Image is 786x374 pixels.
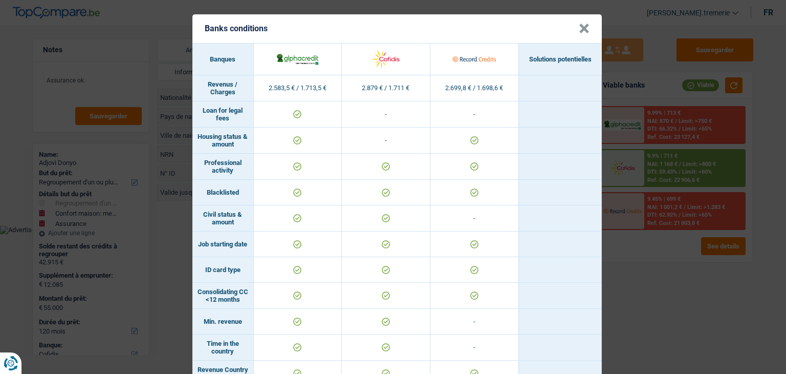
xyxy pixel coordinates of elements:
td: 2.699,8 € / 1.698,6 € [430,75,519,101]
td: - [430,205,519,232]
button: Close [579,24,589,34]
td: - [430,309,519,335]
td: - [430,335,519,361]
td: 2.583,5 € / 1.713,5 € [254,75,342,101]
td: Job starting date [192,232,254,257]
th: Solutions potentielles [519,44,602,75]
h5: Banks conditions [205,24,268,33]
td: Time in the country [192,335,254,361]
td: Blacklisted [192,180,254,205]
td: Professional activity [192,154,254,180]
td: Civil status & amount [192,205,254,232]
td: - [342,128,430,154]
img: Record Credits [452,48,496,70]
th: Banques [192,44,254,75]
td: Revenus / Charges [192,75,254,101]
td: - [430,101,519,128]
td: Consolidating CC <12 months [192,283,254,309]
td: 2.879 € / 1.711 € [342,75,430,101]
td: Min. revenue [192,309,254,335]
img: Cofidis [364,48,407,70]
img: AlphaCredit [276,52,319,66]
td: ID card type [192,257,254,283]
td: - [342,101,430,128]
td: Housing status & amount [192,128,254,154]
td: Loan for legal fees [192,101,254,128]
